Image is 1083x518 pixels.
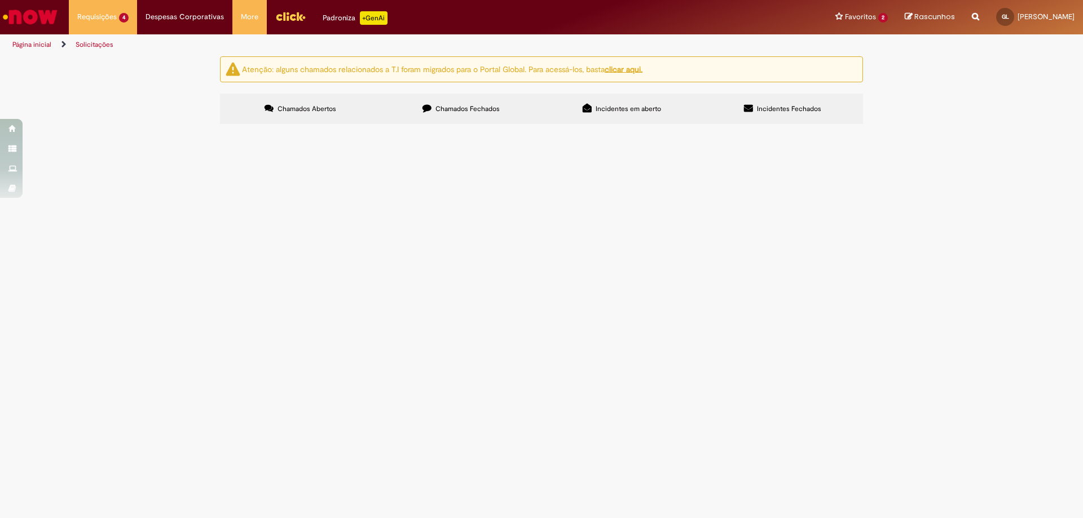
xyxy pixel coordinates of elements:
span: Favoritos [845,11,876,23]
span: Incidentes em aberto [596,104,661,113]
span: Rascunhos [914,11,955,22]
div: Padroniza [323,11,388,25]
span: 4 [119,13,129,23]
span: Despesas Corporativas [146,11,224,23]
ng-bind-html: Atenção: alguns chamados relacionados a T.I foram migrados para o Portal Global. Para acessá-los,... [242,64,642,74]
span: [PERSON_NAME] [1018,12,1075,21]
span: Chamados Fechados [435,104,500,113]
span: 2 [878,13,888,23]
a: Solicitações [76,40,113,49]
a: Rascunhos [905,12,955,23]
ul: Trilhas de página [8,34,714,55]
a: Página inicial [12,40,51,49]
img: click_logo_yellow_360x200.png [275,8,306,25]
span: GL [1002,13,1009,20]
img: ServiceNow [1,6,59,28]
p: +GenAi [360,11,388,25]
span: Chamados Abertos [278,104,336,113]
span: More [241,11,258,23]
a: clicar aqui. [605,64,642,74]
span: Requisições [77,11,117,23]
span: Incidentes Fechados [757,104,821,113]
